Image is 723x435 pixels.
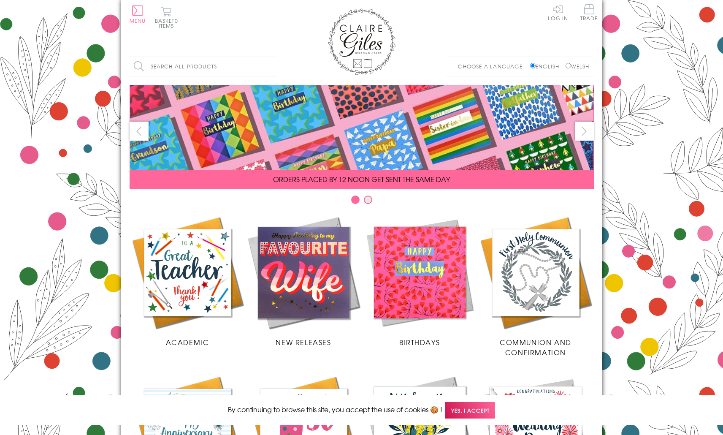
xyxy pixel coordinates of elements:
[130,122,149,141] button: prev
[130,17,146,24] span: Menu
[159,17,178,30] span: 0 items
[500,337,571,357] span: Communion and Confirmation
[130,57,277,76] input: Search all products
[580,4,598,22] a: Trade
[362,215,478,347] a: Birthdays
[130,5,146,23] button: Menu
[580,4,598,21] span: Trade
[155,7,178,28] button: Basket0 items
[478,215,594,357] a: Communion and Confirmation
[246,215,362,347] a: New Releases
[548,4,568,21] a: Log In
[130,195,594,208] div: Carousel Pagination
[130,215,246,347] a: Academic
[399,337,440,347] span: Birthdays
[276,337,331,347] span: New Releases
[328,8,395,75] img: Claire Giles Greetings Cards
[530,63,563,70] label: English
[351,196,360,204] button: Carousel Page 1 (Current Slide)
[575,122,594,141] button: next
[445,402,495,419] span: Yes, I accept
[566,63,571,68] input: Welsh
[530,63,536,68] input: English
[269,57,277,76] input: Search
[166,337,209,347] span: Academic
[364,196,372,204] button: Carousel Page 2
[458,63,528,70] p: Choose a language:
[566,63,590,70] label: Welsh
[273,174,450,184] span: ORDERS PLACED BY 12 NOON GET SENT THE SAME DAY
